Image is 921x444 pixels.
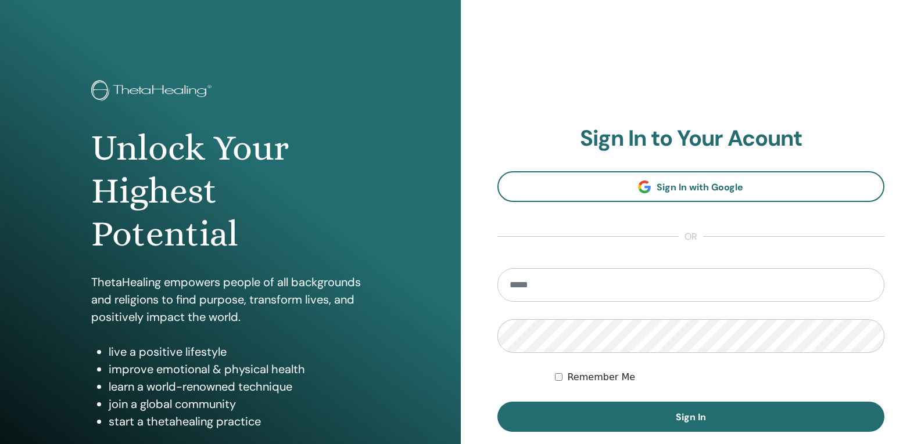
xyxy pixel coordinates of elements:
[91,127,369,256] h1: Unlock Your Highest Potential
[555,370,884,384] div: Keep me authenticated indefinitely or until I manually logout
[676,411,706,423] span: Sign In
[109,378,369,395] li: learn a world-renowned technique
[679,230,703,244] span: or
[567,370,635,384] label: Remember Me
[91,273,369,326] p: ThetaHealing empowers people of all backgrounds and religions to find purpose, transform lives, a...
[497,402,885,432] button: Sign In
[497,125,885,152] h2: Sign In to Your Acount
[109,360,369,378] li: improve emotional & physical health
[497,171,885,202] a: Sign In with Google
[109,395,369,413] li: join a global community
[109,413,369,430] li: start a thetahealing practice
[109,343,369,360] li: live a positive lifestyle
[657,181,743,193] span: Sign In with Google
